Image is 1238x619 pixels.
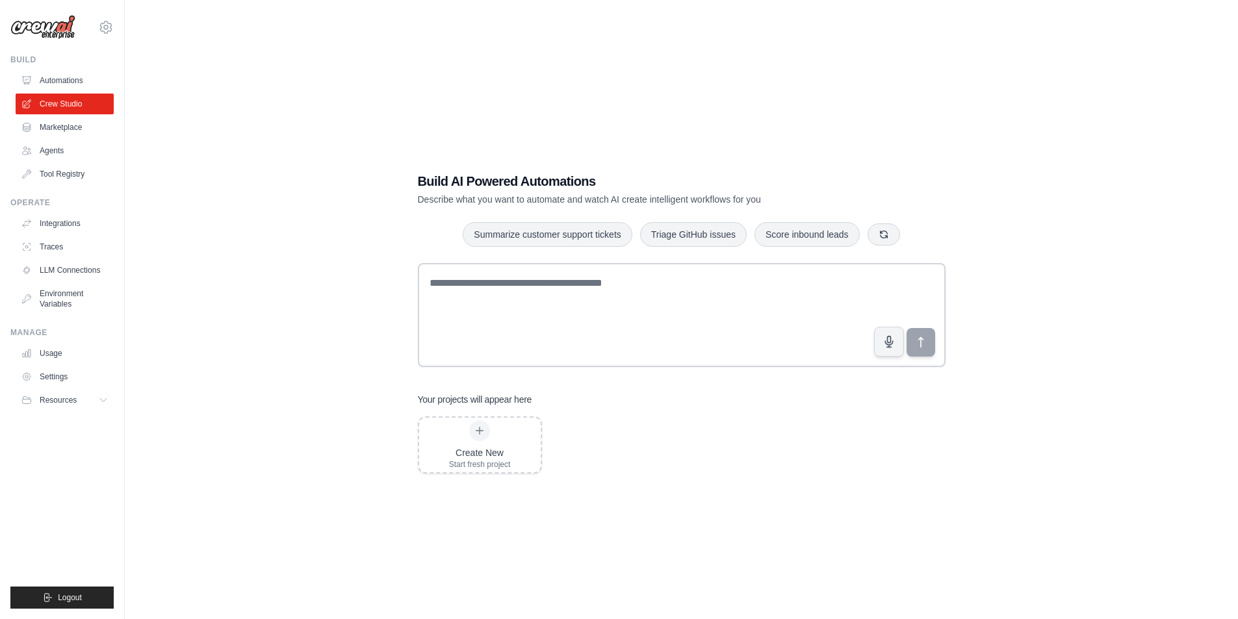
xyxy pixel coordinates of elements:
a: Integrations [16,213,114,234]
a: Marketplace [16,117,114,138]
button: Summarize customer support tickets [463,222,632,247]
a: Environment Variables [16,283,114,314]
a: Crew Studio [16,94,114,114]
div: Build [10,55,114,65]
div: Start fresh project [449,459,511,470]
div: Operate [10,197,114,208]
div: Manage [10,327,114,338]
button: Logout [10,587,114,609]
span: Resources [40,395,77,405]
div: Create New [449,446,511,459]
button: Get new suggestions [868,223,900,246]
a: Traces [16,236,114,257]
button: Triage GitHub issues [640,222,747,247]
button: Click to speak your automation idea [874,327,904,357]
img: Logo [10,15,75,40]
p: Describe what you want to automate and watch AI create intelligent workflows for you [418,193,855,206]
a: Tool Registry [16,164,114,184]
span: Logout [58,592,82,603]
a: Agents [16,140,114,161]
a: LLM Connections [16,260,114,281]
button: Score inbound leads [754,222,860,247]
h1: Build AI Powered Automations [418,172,855,190]
a: Usage [16,343,114,364]
button: Resources [16,390,114,411]
h3: Your projects will appear here [418,393,532,406]
a: Automations [16,70,114,91]
a: Settings [16,366,114,387]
